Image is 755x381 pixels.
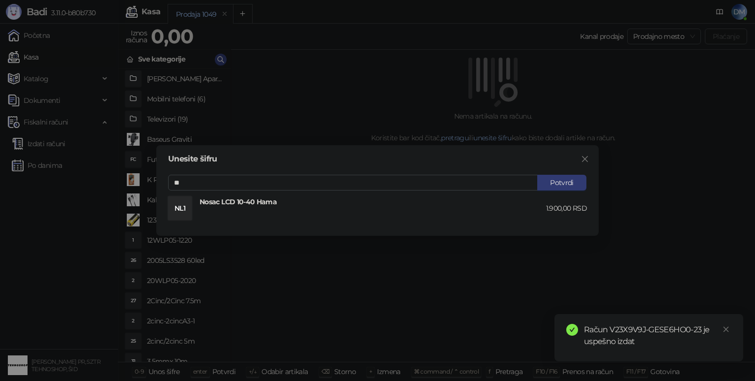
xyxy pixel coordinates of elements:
[577,155,593,163] span: Zatvori
[546,203,587,214] div: 1.900,00 RSD
[581,155,589,163] span: close
[721,324,731,335] a: Close
[584,324,731,348] div: Račun V23X9V9J-GESE6HO0-23 je uspešno izdat
[168,196,192,220] div: NL1
[577,151,593,167] button: Close
[723,326,729,333] span: close
[566,324,578,336] span: check-circle
[200,196,546,207] h4: Nosac LCD 10-40 Hama
[537,175,586,190] button: Potvrdi
[168,155,587,163] div: Unesite šifru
